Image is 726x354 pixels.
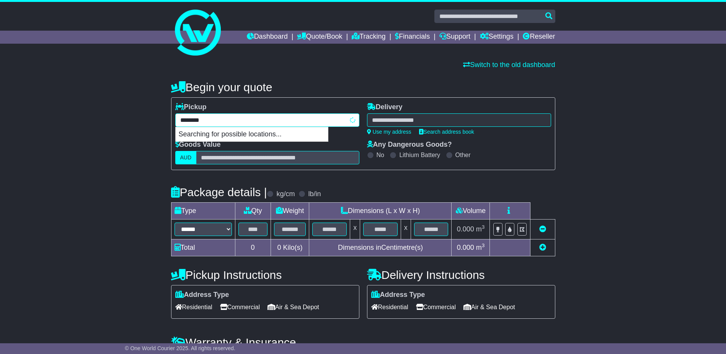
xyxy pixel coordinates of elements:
td: Type [171,203,235,220]
td: x [350,220,360,239]
sup: 3 [482,224,485,230]
span: m [476,244,485,251]
label: Address Type [175,291,229,299]
td: Qty [235,203,271,220]
label: Goods Value [175,141,221,149]
label: Any Dangerous Goods? [367,141,452,149]
td: 0 [235,239,271,256]
a: Use my address [367,129,411,135]
typeahead: Please provide city [175,113,359,127]
label: Lithium Battery [399,151,440,159]
span: Commercial [220,301,260,313]
label: No [377,151,384,159]
span: Residential [175,301,212,313]
label: AUD [175,151,197,164]
h4: Delivery Instructions [367,269,555,281]
label: Delivery [367,103,403,111]
label: Pickup [175,103,207,111]
span: Air & Sea Depot [463,301,515,313]
a: Dashboard [247,31,288,44]
h4: Pickup Instructions [171,269,359,281]
a: Financials [395,31,430,44]
a: Quote/Book [297,31,342,44]
label: lb/in [308,190,321,198]
a: Support [439,31,470,44]
span: 0.000 [457,225,474,233]
h4: Begin your quote [171,81,555,93]
label: Address Type [371,291,425,299]
p: Searching for possible locations... [176,127,328,142]
label: Other [455,151,471,159]
td: Weight [271,203,309,220]
a: Reseller [523,31,555,44]
a: Remove this item [539,225,546,233]
td: Kilo(s) [271,239,309,256]
a: Settings [480,31,514,44]
a: Tracking [352,31,385,44]
span: 0 [277,244,281,251]
sup: 3 [482,243,485,248]
td: Dimensions in Centimetre(s) [309,239,452,256]
span: © One World Courier 2025. All rights reserved. [125,345,235,351]
span: 0.000 [457,244,474,251]
span: Commercial [416,301,456,313]
h4: Warranty & Insurance [171,336,555,349]
td: Total [171,239,235,256]
h4: Package details | [171,186,267,198]
span: Residential [371,301,408,313]
a: Switch to the old dashboard [463,61,555,69]
span: m [476,225,485,233]
td: x [401,220,411,239]
label: kg/cm [276,190,295,198]
a: Add new item [539,244,546,251]
td: Dimensions (L x W x H) [309,203,452,220]
td: Volume [452,203,490,220]
span: Air & Sea Depot [268,301,319,313]
a: Search address book [419,129,474,135]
